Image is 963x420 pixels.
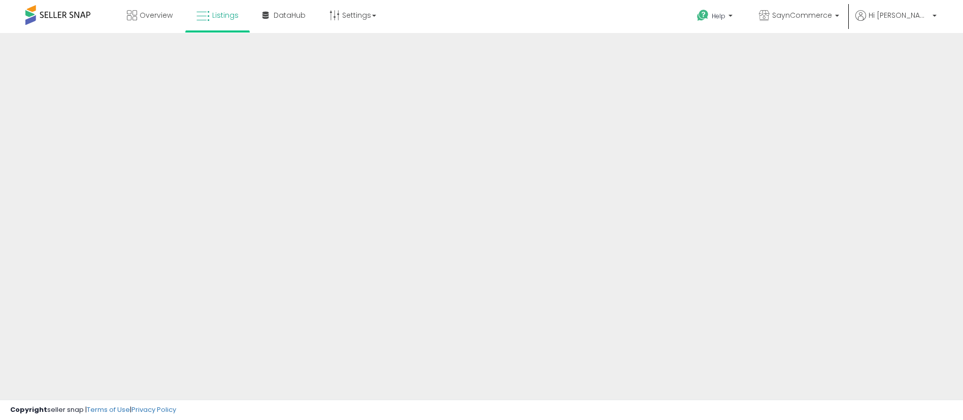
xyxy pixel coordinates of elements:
span: Overview [140,10,173,20]
a: Hi [PERSON_NAME] [855,10,937,33]
strong: Copyright [10,405,47,414]
a: Help [689,2,743,33]
div: seller snap | | [10,405,176,415]
span: DataHub [274,10,306,20]
span: Hi [PERSON_NAME] [869,10,929,20]
span: Help [712,12,725,20]
span: Listings [212,10,239,20]
span: SaynCommerce [772,10,832,20]
a: Terms of Use [87,405,130,414]
a: Privacy Policy [131,405,176,414]
i: Get Help [696,9,709,22]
